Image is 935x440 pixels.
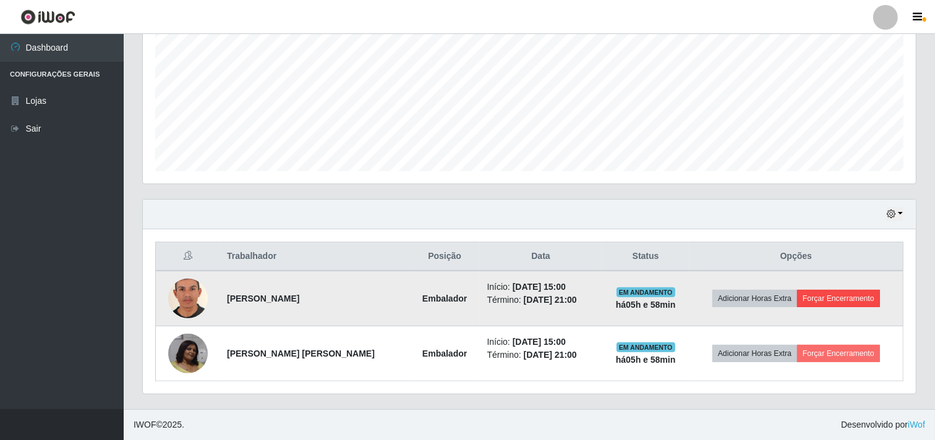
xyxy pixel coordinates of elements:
[602,242,690,271] th: Status
[513,282,566,292] time: [DATE] 15:00
[524,350,577,360] time: [DATE] 21:00
[20,9,75,25] img: CoreUI Logo
[617,342,675,352] span: EM ANDAMENTO
[422,349,467,358] strong: Embalador
[220,242,410,271] th: Trabalhador
[168,270,208,328] img: 1753979789562.jpeg
[616,300,676,310] strong: há 05 h e 58 min
[908,420,925,429] a: iWof
[480,242,602,271] th: Data
[616,355,676,365] strong: há 05 h e 58 min
[487,336,595,349] li: Início:
[227,349,375,358] strong: [PERSON_NAME] [PERSON_NAME]
[797,290,880,307] button: Forçar Encerramento
[690,242,903,271] th: Opções
[168,334,208,373] img: 1755965630381.jpeg
[410,242,480,271] th: Posição
[712,345,797,362] button: Adicionar Horas Extra
[712,290,797,307] button: Adicionar Horas Extra
[422,294,467,303] strong: Embalador
[617,287,675,297] span: EM ANDAMENTO
[227,294,299,303] strong: [PERSON_NAME]
[134,418,184,431] span: © 2025 .
[513,337,566,347] time: [DATE] 15:00
[487,349,595,362] li: Término:
[841,418,925,431] span: Desenvolvido por
[487,281,595,294] li: Início:
[134,420,156,429] span: IWOF
[524,295,577,305] time: [DATE] 21:00
[797,345,880,362] button: Forçar Encerramento
[487,294,595,307] li: Término:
